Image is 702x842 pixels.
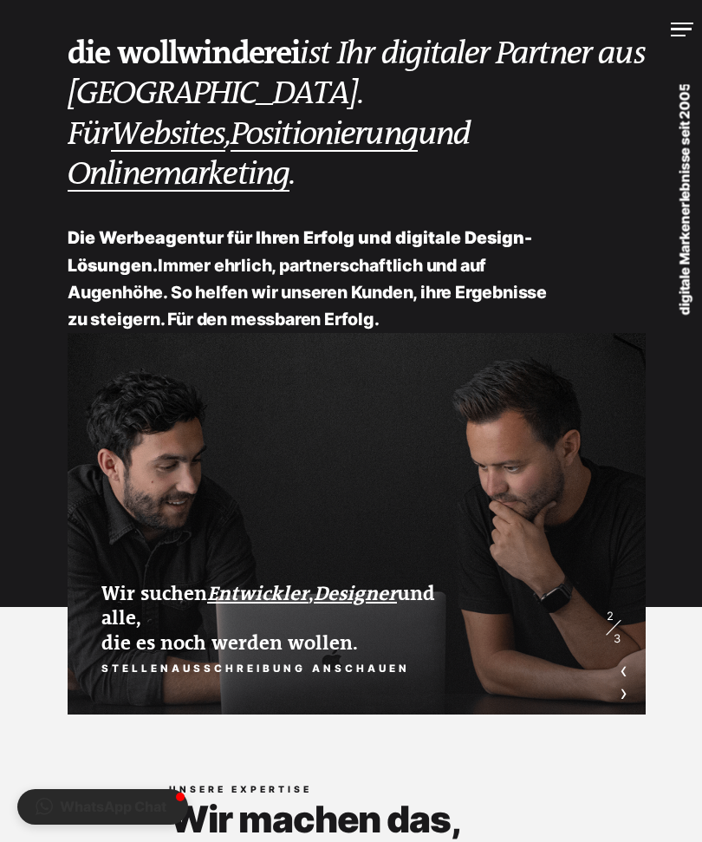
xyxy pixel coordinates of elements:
[68,36,645,193] em: ist Ihr digitaler Partner aus [GEOGRAPHIC_DATA]. Für , und .
[111,114,224,154] a: Websites
[207,583,309,605] a: Entwickler
[169,781,486,800] h5: unsere expertise
[231,114,418,154] a: Positionierung
[68,154,289,194] a: Onlinemarketing
[101,582,448,656] h2: Wir suchen , und alle, die es noch werden wollen.
[602,622,624,633] span: /
[101,658,410,678] a: Stellenausschreibung anschauen
[607,610,621,622] span: 2
[68,227,532,275] strong: Die Werbeagentur für Ihren Erfolg und digitale Design-Lösungen.
[17,789,188,825] button: WhatsApp Chat
[68,225,549,333] p: Immer ehrlich, partnerschaftlich und auf Augenhöhe. So helfen wir unseren Kunden, ihre Ergebnisse...
[607,633,621,644] span: 3
[68,35,300,72] strong: die wollwinderei
[314,583,397,605] a: Designer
